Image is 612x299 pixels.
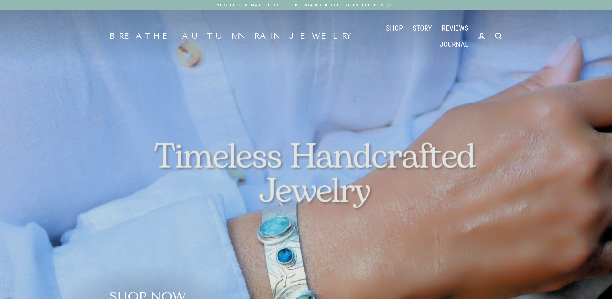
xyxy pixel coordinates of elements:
[355,20,473,52] div: Primary
[109,32,355,40] a: Breathe Autumn Rain Jewelry
[381,20,408,36] a: SHOP
[435,36,473,52] a: JOURNAL
[408,20,437,36] a: STORY
[437,20,473,36] a: REVIEWS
